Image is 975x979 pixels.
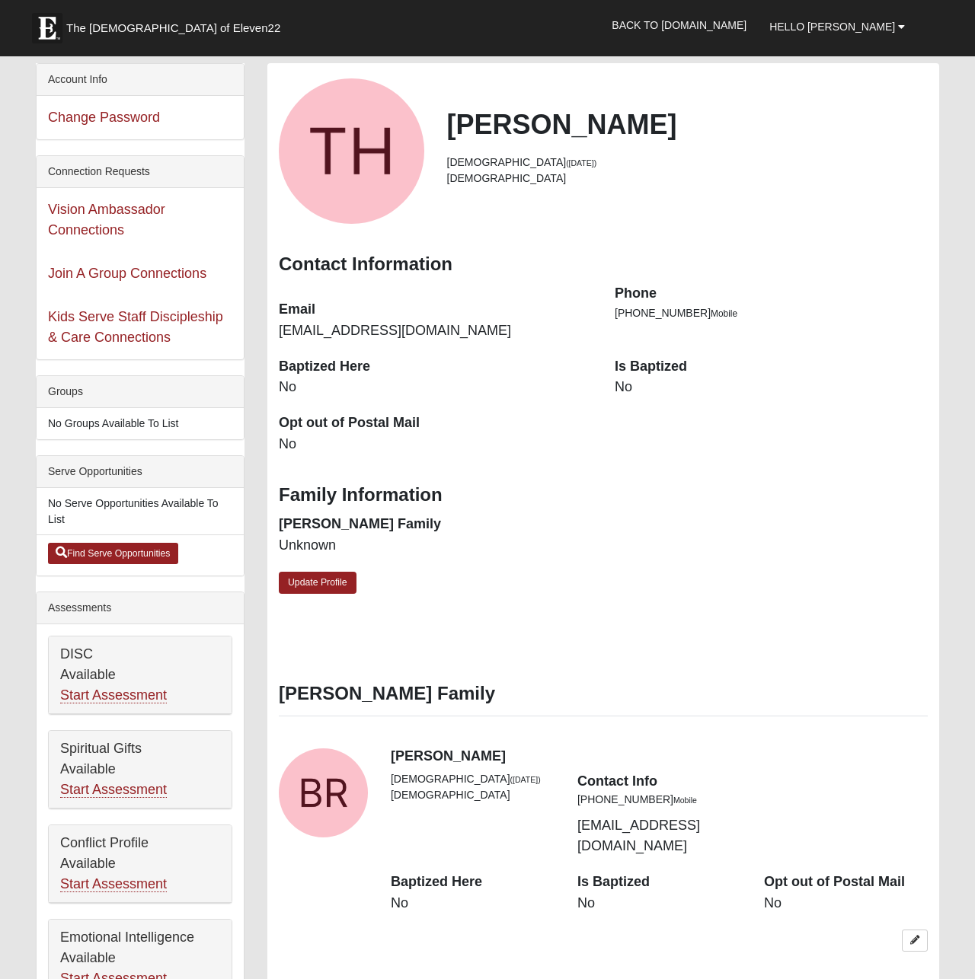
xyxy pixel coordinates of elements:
a: View Fullsize Photo [279,748,368,837]
dd: No [764,894,928,914]
h3: Contact Information [279,254,928,276]
a: Vision Ambassador Connections [48,202,165,238]
dt: Is Baptized [577,872,741,892]
dd: Unknown [279,536,592,556]
a: Edit Ben Roth [902,930,928,952]
div: Spiritual Gifts Available [49,731,232,808]
span: Hello [PERSON_NAME] [769,21,895,33]
dd: No [279,378,592,397]
div: Connection Requests [37,156,244,188]
li: [DEMOGRAPHIC_DATA] [391,787,555,803]
img: Eleven22 logo [32,13,62,43]
li: No Groups Available To List [37,408,244,439]
dt: Baptized Here [391,872,555,892]
dt: Is Baptized [615,357,928,377]
span: Mobile [711,308,737,319]
li: [DEMOGRAPHIC_DATA] [391,771,555,787]
dt: Phone [615,284,928,304]
li: [DEMOGRAPHIC_DATA] [447,171,929,187]
small: ([DATE]) [510,775,541,784]
dd: No [615,378,928,397]
div: Assessments [37,592,244,624]
h4: [PERSON_NAME] [391,748,928,765]
div: [EMAIL_ADDRESS][DOMAIN_NAME] [566,771,753,856]
div: Groups [37,376,244,408]
h3: [PERSON_NAME] Family [279,683,928,705]
dt: [PERSON_NAME] Family [279,515,592,534]
div: Conflict Profile Available [49,825,232,903]
strong: Contact Info [577,773,657,789]
h2: [PERSON_NAME] [447,108,929,141]
a: Start Assessment [60,782,167,798]
li: [PHONE_NUMBER] [577,792,741,808]
small: Mobile [673,796,697,805]
dt: Baptized Here [279,357,592,377]
dd: [EMAIL_ADDRESS][DOMAIN_NAME] [279,321,592,341]
a: Start Assessment [60,687,167,703]
a: Update Profile [279,572,356,594]
a: Start Assessment [60,876,167,892]
a: Hello [PERSON_NAME] [758,8,916,46]
a: Join A Group Connections [48,266,206,281]
dt: Opt out of Postal Mail [279,413,592,433]
li: [PHONE_NUMBER] [615,305,928,321]
a: Find Serve Opportunities [48,543,178,564]
dd: No [577,894,741,914]
a: Kids Serve Staff Discipleship & Care Connections [48,309,223,345]
a: Change Password [48,110,160,125]
li: No Serve Opportunities Available To List [37,488,244,535]
div: Serve Opportunities [37,456,244,488]
div: DISC Available [49,636,232,714]
a: View Fullsize Photo [279,78,424,224]
a: Back to [DOMAIN_NAME] [600,6,758,44]
h3: Family Information [279,484,928,506]
div: Account Info [37,64,244,96]
dd: No [391,894,555,914]
small: ([DATE]) [566,158,596,167]
dt: Opt out of Postal Mail [764,872,928,892]
li: [DEMOGRAPHIC_DATA] [447,155,929,171]
dt: Email [279,300,592,320]
dd: No [279,435,592,454]
a: The [DEMOGRAPHIC_DATA] of Eleven22 [24,5,329,43]
span: The [DEMOGRAPHIC_DATA] of Eleven22 [66,21,280,36]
